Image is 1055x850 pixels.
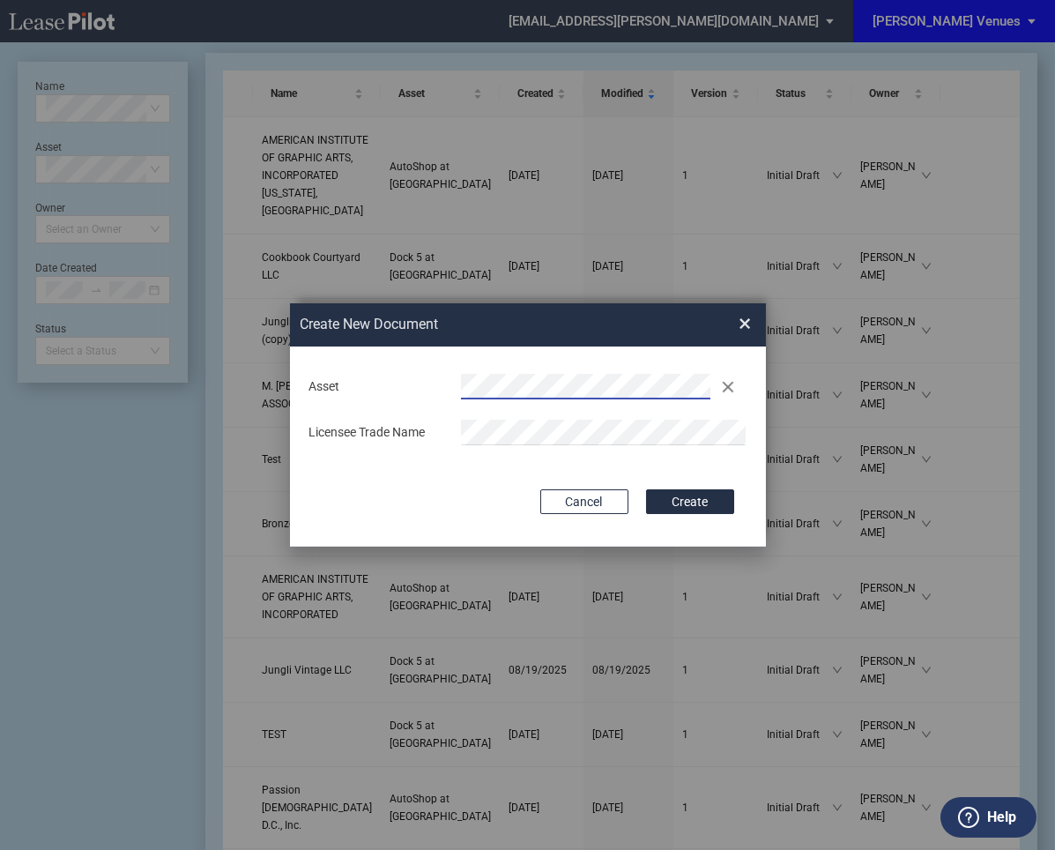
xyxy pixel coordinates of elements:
div: Licensee Trade Name [299,424,451,442]
md-dialog: Create New ... [290,303,766,548]
button: Create [646,489,734,514]
button: Cancel [540,489,628,514]
label: Help [987,806,1016,829]
span: × [739,309,752,338]
h2: Create New Document [300,315,677,334]
input: Licensee Trade Name [461,420,746,446]
div: Asset [299,378,451,396]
